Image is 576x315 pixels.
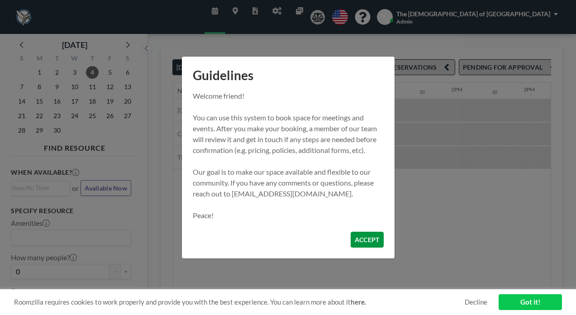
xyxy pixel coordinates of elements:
a: here. [351,298,366,306]
p: You can use this system to book space for meetings and events. After you make your booking, a mem... [193,112,384,156]
p: Peace! [193,210,384,221]
p: Welcome friend! [193,91,384,101]
h1: Guidelines [182,57,395,91]
span: Roomzilla requires cookies to work properly and provide you with the best experience. You can lea... [14,298,465,306]
p: Our goal is to make our space available and flexible to our community. If you have any comments o... [193,167,384,199]
a: Decline [465,298,487,306]
a: Got it! [499,294,562,310]
button: ACCEPT [351,232,384,248]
